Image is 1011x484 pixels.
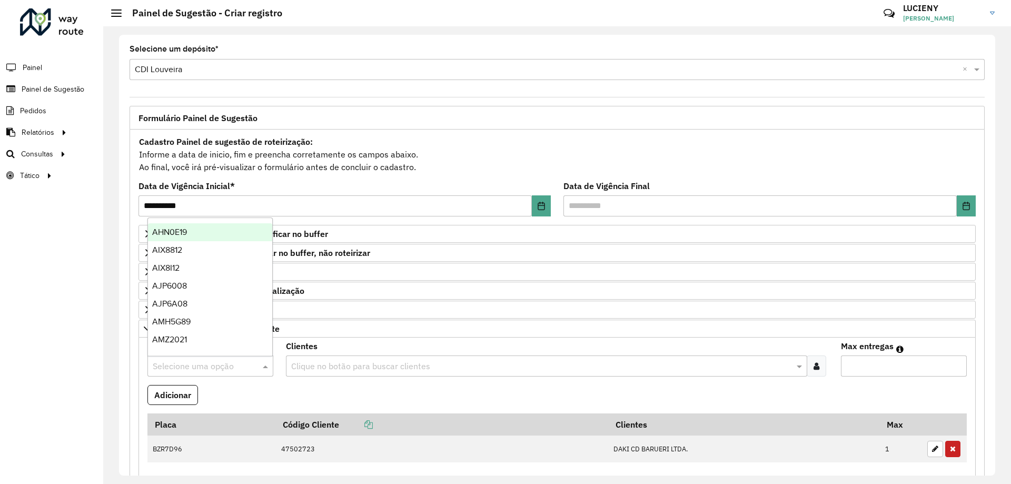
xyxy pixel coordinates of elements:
[20,105,46,116] span: Pedidos
[138,301,976,319] a: Cliente Retira
[608,436,880,463] td: DAKI CD BARUERI LTDA.
[22,127,54,138] span: Relatórios
[23,62,42,73] span: Painel
[22,84,84,95] span: Painel de Sugestão
[138,135,976,174] div: Informe a data de inicio, fim e preencha corretamente os campos abaixo. Ao final, você irá pré-vi...
[152,317,191,326] span: AMH5G89
[878,2,900,25] a: Contato Rápido
[138,180,235,192] label: Data de Vigência Inicial
[963,63,972,76] span: Clear all
[138,114,257,122] span: Formulário Painel de Sugestão
[563,180,650,192] label: Data de Vigência Final
[147,413,275,436] th: Placa
[275,436,608,463] td: 47502723
[152,228,187,236] span: AHN0E19
[880,436,922,463] td: 1
[152,281,187,290] span: AJP6008
[139,136,313,147] strong: Cadastro Painel de sugestão de roteirização:
[608,413,880,436] th: Clientes
[152,263,180,272] span: AIX8I12
[147,218,273,356] ng-dropdown-panel: Options list
[122,7,282,19] h2: Painel de Sugestão - Criar registro
[532,195,551,216] button: Choose Date
[286,340,318,352] label: Clientes
[21,149,53,160] span: Consultas
[957,195,976,216] button: Choose Date
[138,244,976,262] a: Preservar Cliente - Devem ficar no buffer, não roteirizar
[841,340,894,352] label: Max entregas
[896,345,904,353] em: Máximo de clientes que serão colocados na mesma rota com os clientes informados
[903,3,982,13] h3: LUCIENY
[152,299,187,308] span: AJP6A08
[138,282,976,300] a: Cliente para Multi-CDD/Internalização
[152,245,182,254] span: AIX8812
[147,436,275,463] td: BZR7D96
[275,413,608,436] th: Código Cliente
[152,335,187,344] span: AMZ2021
[138,320,976,338] a: Mapas Sugeridos: Placa-Cliente
[903,14,982,23] span: [PERSON_NAME]
[880,413,922,436] th: Max
[130,43,219,55] label: Selecione um depósito
[20,170,39,181] span: Tático
[138,225,976,243] a: Priorizar Cliente - Não podem ficar no buffer
[339,419,373,430] a: Copiar
[147,385,198,405] button: Adicionar
[138,263,976,281] a: Cliente para Recarga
